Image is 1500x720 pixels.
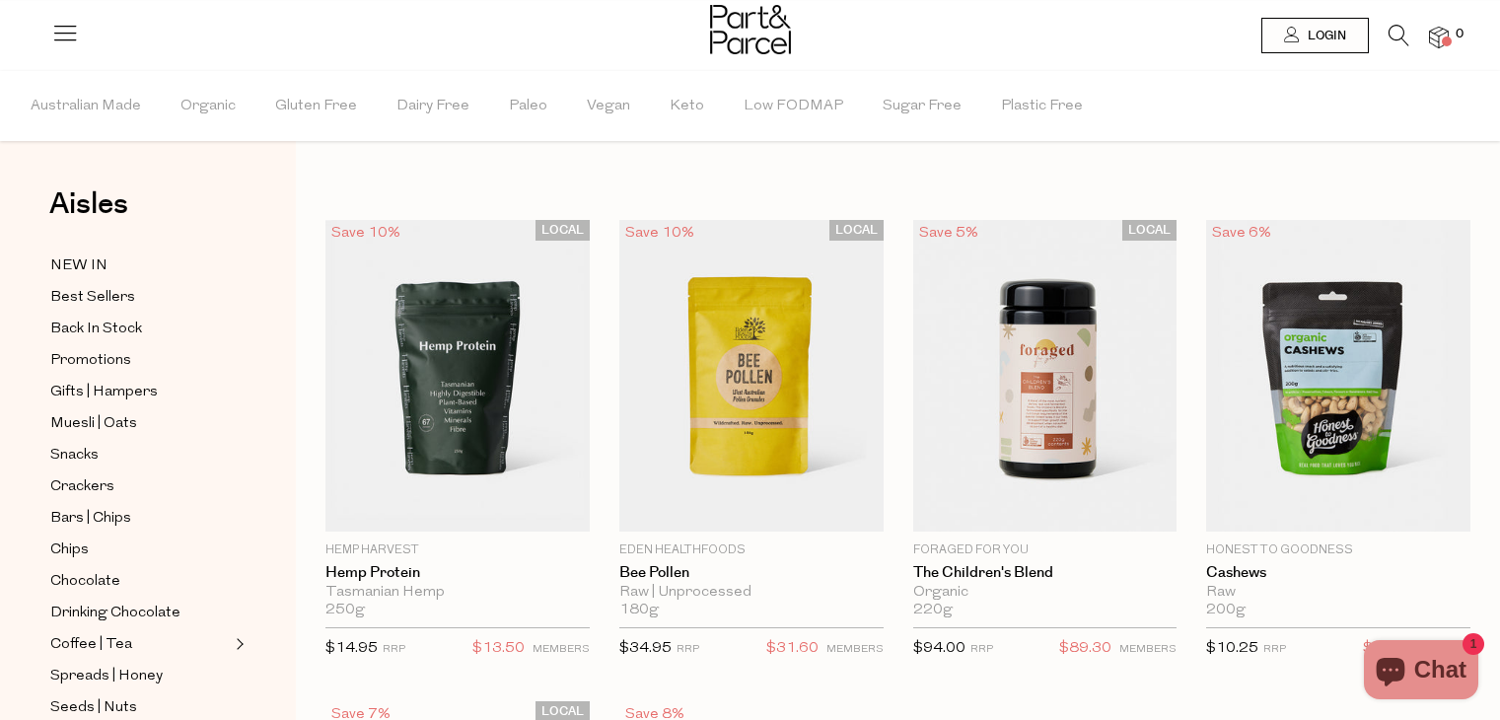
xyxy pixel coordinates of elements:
[533,644,590,655] small: MEMBERS
[1206,220,1277,247] div: Save 6%
[50,348,230,373] a: Promotions
[50,569,230,594] a: Chocolate
[231,632,245,656] button: Expand/Collapse Coffee | Tea
[1119,644,1177,655] small: MEMBERS
[50,539,89,562] span: Chips
[50,601,230,625] a: Drinking Chocolate
[883,72,962,141] span: Sugar Free
[50,602,180,625] span: Drinking Chocolate
[50,254,107,278] span: NEW IN
[619,602,659,619] span: 180g
[50,633,132,657] span: Coffee | Tea
[1363,636,1405,662] span: $9.65
[536,220,590,241] span: LOCAL
[50,411,230,436] a: Muesli | Oats
[587,72,630,141] span: Vegan
[50,349,131,373] span: Promotions
[913,584,1178,602] div: Organic
[50,570,120,594] span: Chocolate
[383,644,405,655] small: RRP
[1206,641,1258,656] span: $10.25
[677,644,699,655] small: RRP
[619,641,672,656] span: $34.95
[1261,18,1369,53] a: Login
[50,412,137,436] span: Muesli | Oats
[275,72,357,141] span: Gluten Free
[180,72,236,141] span: Organic
[50,665,163,688] span: Spreads | Honey
[826,644,884,655] small: MEMBERS
[766,636,819,662] span: $31.60
[1059,636,1111,662] span: $89.30
[744,72,843,141] span: Low FODMAP
[1001,72,1083,141] span: Plastic Free
[1206,541,1470,559] p: Honest to Goodness
[1451,26,1468,43] span: 0
[913,641,965,656] span: $94.00
[619,220,700,247] div: Save 10%
[325,541,590,559] p: Hemp Harvest
[619,584,884,602] div: Raw | Unprocessed
[50,443,230,468] a: Snacks
[325,564,590,582] a: Hemp Protein
[50,506,230,531] a: Bars | Chips
[50,317,230,341] a: Back In Stock
[1206,584,1470,602] div: Raw
[913,564,1178,582] a: The Children's Blend
[31,72,141,141] span: Australian Made
[50,507,131,531] span: Bars | Chips
[829,220,884,241] span: LOCAL
[670,72,704,141] span: Keto
[396,72,469,141] span: Dairy Free
[970,644,993,655] small: RRP
[1206,564,1470,582] a: Cashews
[50,285,230,310] a: Best Sellers
[50,474,230,499] a: Crackers
[1358,640,1484,704] inbox-online-store-chat: Shopify online store chat
[50,632,230,657] a: Coffee | Tea
[50,475,114,499] span: Crackers
[50,253,230,278] a: NEW IN
[50,444,99,468] span: Snacks
[325,641,378,656] span: $14.95
[619,564,884,582] a: Bee Pollen
[50,695,230,720] a: Seeds | Nuts
[913,220,1178,532] img: The Children's Blend
[1122,220,1177,241] span: LOCAL
[325,220,590,532] img: Hemp Protein
[49,189,128,239] a: Aisles
[913,220,984,247] div: Save 5%
[472,636,525,662] span: $13.50
[50,318,142,341] span: Back In Stock
[1206,602,1246,619] span: 200g
[710,5,791,54] img: Part&Parcel
[50,538,230,562] a: Chips
[50,286,135,310] span: Best Sellers
[619,220,884,532] img: Bee Pollen
[50,664,230,688] a: Spreads | Honey
[1206,220,1470,532] img: Cashews
[325,220,406,247] div: Save 10%
[509,72,547,141] span: Paleo
[913,602,953,619] span: 220g
[50,696,137,720] span: Seeds | Nuts
[1263,644,1286,655] small: RRP
[1429,27,1449,47] a: 0
[619,541,884,559] p: Eden Healthfoods
[325,602,365,619] span: 250g
[49,182,128,226] span: Aisles
[50,381,158,404] span: Gifts | Hampers
[913,541,1178,559] p: Foraged For You
[50,380,230,404] a: Gifts | Hampers
[1303,28,1346,44] span: Login
[325,584,590,602] div: Tasmanian Hemp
